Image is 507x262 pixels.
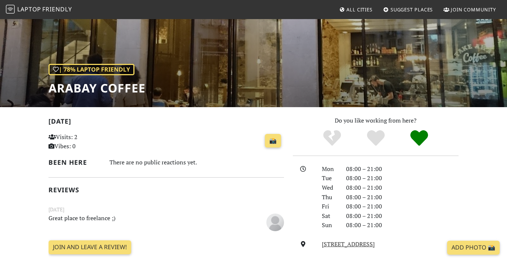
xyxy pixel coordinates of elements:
div: Sat [317,211,342,221]
div: 08:00 – 21:00 [342,221,463,230]
div: 08:00 – 21:00 [342,202,463,211]
div: Yes [354,129,398,148]
span: Suggest Places [391,6,433,13]
div: No [310,129,354,148]
div: 08:00 – 21:00 [342,183,463,193]
span: Friendly [42,5,72,13]
a: 📸 [265,134,281,148]
div: Fri [317,202,342,211]
span: Anonymous [266,218,284,226]
div: 08:00 – 21:00 [342,174,463,183]
div: Definitely! [398,129,441,148]
small: [DATE] [44,205,288,214]
div: Tue [317,174,342,183]
div: There are no public reactions yet. [109,157,284,168]
span: All Cities [346,6,373,13]
p: Visits: 2 Vibes: 0 [48,132,121,151]
div: 08:00 – 21:00 [342,164,463,174]
p: Do you like working from here? [293,116,459,125]
div: Wed [317,183,342,193]
div: 08:00 – 21:00 [342,193,463,202]
a: All Cities [336,3,375,16]
a: Suggest Places [380,3,436,16]
div: Thu [317,193,342,202]
a: [STREET_ADDRESS] [322,240,375,248]
h1: Arabay Coffee [48,81,145,95]
div: 08:00 – 21:00 [342,211,463,221]
div: Mon [317,164,342,174]
img: LaptopFriendly [6,5,15,14]
a: Join Community [441,3,499,16]
h2: [DATE] [48,117,284,128]
img: blank-535327c66bd565773addf3077783bbfce4b00ec00e9fd257753287c682c7fa38.png [266,214,284,231]
h2: Reviews [48,186,284,194]
a: Join and leave a review! [48,240,131,254]
a: LaptopFriendly LaptopFriendly [6,3,72,16]
p: Great place to freelance ;) [44,214,248,230]
span: Laptop [17,5,41,13]
h2: Been here [48,159,101,166]
div: | 78% Laptop Friendly [48,64,134,76]
span: Join Community [451,6,496,13]
div: Sun [317,221,342,230]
